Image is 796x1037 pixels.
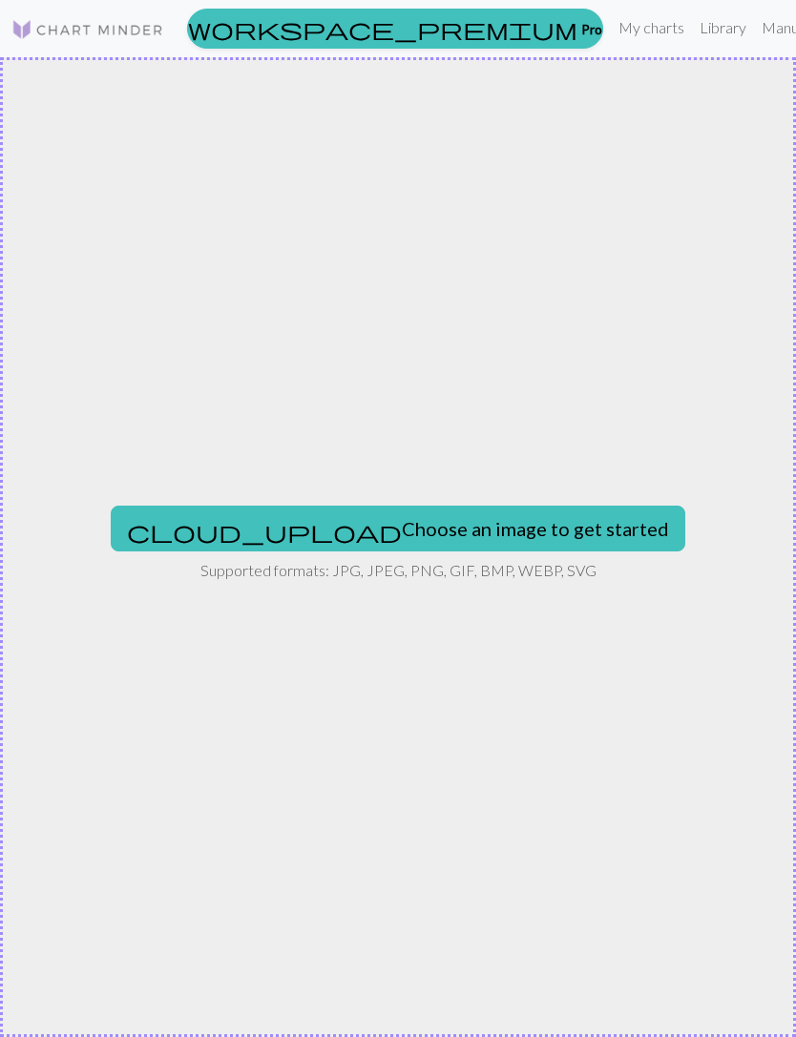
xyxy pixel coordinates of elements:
[611,9,692,47] a: My charts
[692,9,754,47] a: Library
[188,15,577,42] span: workspace_premium
[11,18,164,41] img: Logo
[187,9,603,49] a: Pro
[127,518,402,545] span: cloud_upload
[200,559,597,582] p: Supported formats: JPG, JPEG, PNG, GIF, BMP, WEBP, SVG
[111,506,685,551] button: Choose an image to get started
